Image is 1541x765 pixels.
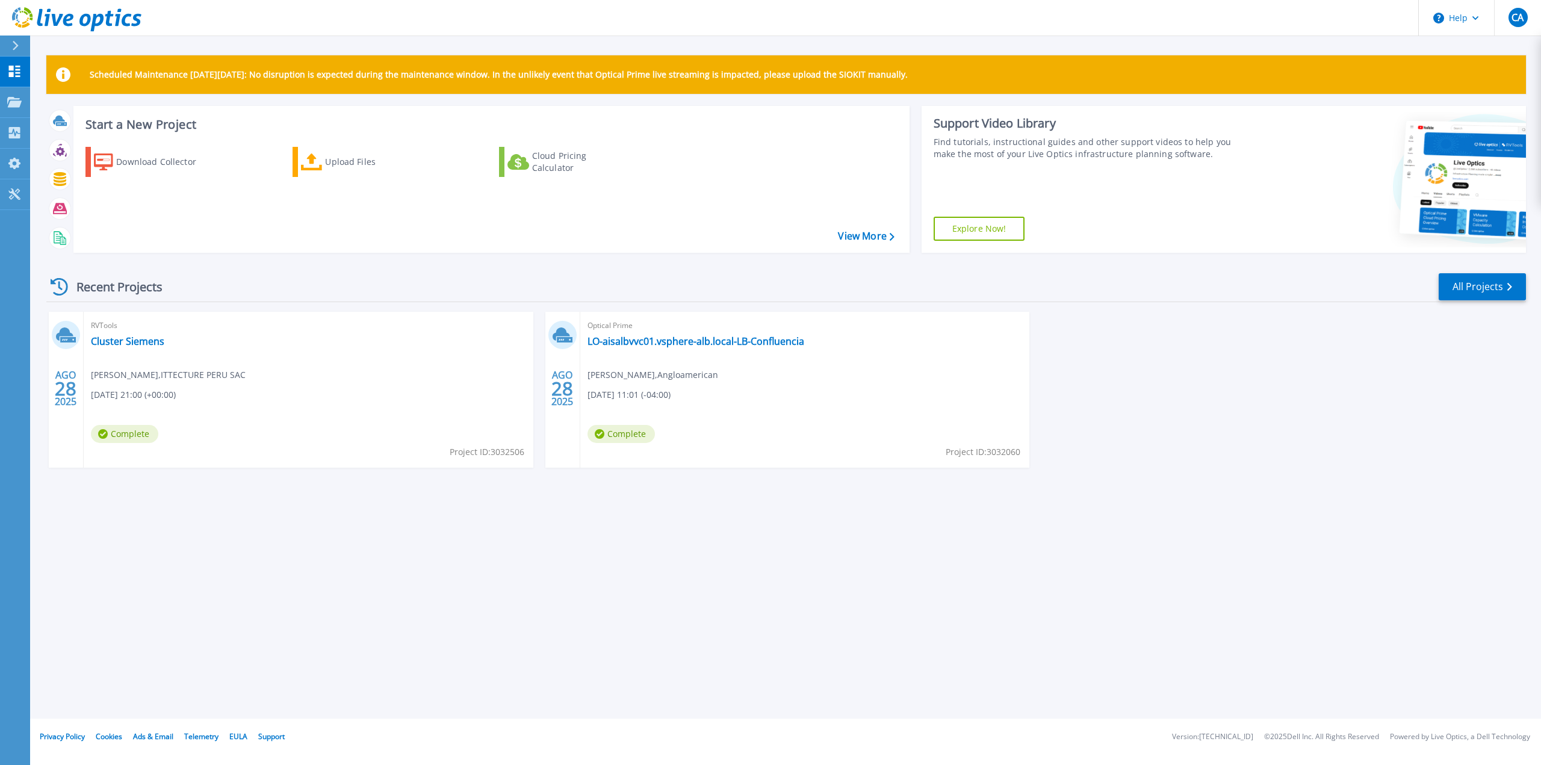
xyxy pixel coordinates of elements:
a: Upload Files [293,147,427,177]
a: View More [838,231,894,242]
a: Cluster Siemens [91,335,164,347]
div: Find tutorials, instructional guides and other support videos to help you make the most of your L... [934,136,1246,160]
div: AGO 2025 [54,367,77,410]
span: RVTools [91,319,526,332]
a: LO-aisalbvvc01.vsphere-alb.local-LB-Confluencia [588,335,804,347]
h3: Start a New Project [85,118,894,131]
a: Explore Now! [934,217,1025,241]
li: Powered by Live Optics, a Dell Technology [1390,733,1530,741]
a: Cloud Pricing Calculator [499,147,633,177]
div: AGO 2025 [551,367,574,410]
div: Recent Projects [46,272,179,302]
li: © 2025 Dell Inc. All Rights Reserved [1264,733,1379,741]
span: Project ID: 3032060 [946,445,1020,459]
span: 28 [55,383,76,394]
span: [PERSON_NAME] , Angloamerican [588,368,718,382]
span: [PERSON_NAME] , ITTECTURE PERU SAC [91,368,246,382]
span: CA [1512,13,1524,22]
span: Complete [588,425,655,443]
span: Complete [91,425,158,443]
a: Ads & Email [133,731,173,742]
a: EULA [229,731,247,742]
a: All Projects [1439,273,1526,300]
span: 28 [551,383,573,394]
a: Download Collector [85,147,220,177]
span: [DATE] 21:00 (+00:00) [91,388,176,401]
a: Privacy Policy [40,731,85,742]
a: Support [258,731,285,742]
div: Download Collector [116,150,212,174]
div: Upload Files [325,150,421,174]
span: Project ID: 3032506 [450,445,524,459]
span: Optical Prime [588,319,1023,332]
span: [DATE] 11:01 (-04:00) [588,388,671,401]
div: Cloud Pricing Calculator [532,150,628,174]
p: Scheduled Maintenance [DATE][DATE]: No disruption is expected during the maintenance window. In t... [90,70,908,79]
li: Version: [TECHNICAL_ID] [1172,733,1253,741]
a: Cookies [96,731,122,742]
div: Support Video Library [934,116,1246,131]
a: Telemetry [184,731,219,742]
